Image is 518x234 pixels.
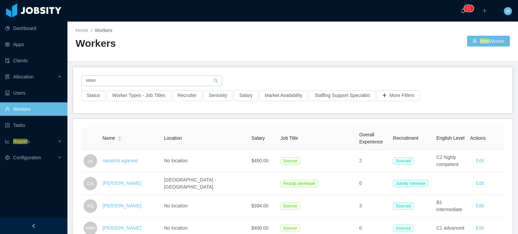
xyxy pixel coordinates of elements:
[5,119,62,132] a: icon: profileTasks
[434,195,467,218] td: B1 intermediate
[118,135,122,140] div: Sort
[164,135,182,141] span: Location
[506,7,510,15] span: H
[76,37,293,51] h2: Workers
[118,138,122,140] i: icon: caret-down
[13,139,30,144] span: s
[5,74,10,79] i: icon: solution
[118,136,122,138] i: icon: caret-up
[469,5,471,12] p: 1
[281,202,300,210] span: Sourcer
[95,28,112,33] span: Workers
[5,86,62,100] a: icon: robotUsers
[107,90,171,101] button: Worker Types - Job Titles
[87,199,93,213] span: RS
[5,38,62,51] a: icon: appstoreApps
[476,203,484,208] a: Edit
[103,203,141,208] a: [PERSON_NAME]
[103,225,141,231] a: [PERSON_NAME]
[434,150,467,172] td: C2 highly competent
[88,154,93,168] span: sa
[259,90,308,101] button: Market Availability
[103,158,138,163] a: sanskriti agarwal
[234,90,258,101] button: Salary
[281,180,318,187] span: Reactjs developer
[436,135,464,141] span: English Level
[5,22,62,35] a: icon: pie-chartDashboard
[476,225,484,231] a: Edit
[464,5,473,12] sup: 11
[5,54,62,67] a: icon: auditClients
[5,102,62,116] a: icon: userWorkers
[461,8,465,13] i: icon: bell
[76,28,88,33] a: Home
[281,225,300,232] span: Sourcer
[91,28,92,33] span: /
[393,157,413,165] span: Sourced
[377,90,420,101] button: icon: plusMore Filters
[356,172,390,195] td: 0
[393,225,416,231] a: Sourced
[172,90,202,101] button: Recruiter
[5,139,10,144] i: icon: line-chart
[356,150,390,172] td: 2
[393,202,413,210] span: Sourced
[161,150,249,172] td: No location
[13,155,41,160] span: Configuration
[252,158,269,163] span: $480.00
[393,225,413,232] span: Sourced
[103,180,141,186] a: [PERSON_NAME]
[103,135,115,142] span: Name
[393,203,416,208] a: Sourced
[393,180,428,187] span: Jobsity Interview
[252,225,269,231] span: $400.00
[467,36,510,46] button: icon: usergroup-addNewWorker
[87,177,94,190] span: GA
[466,5,469,12] p: 1
[13,74,34,79] span: Allocation
[476,180,484,186] a: Edit
[161,172,249,195] td: [GEOGRAPHIC_DATA] - [GEOGRAPHIC_DATA]
[393,180,431,186] a: Jobsity Interview
[309,90,375,101] button: Staffing Support Specialist
[281,135,298,141] span: Job Title
[281,157,300,165] span: Sourcer
[252,203,269,208] span: $394.00
[393,135,418,141] span: Recruitment
[393,158,416,163] a: Sourced
[203,90,232,101] button: Seniority
[356,195,390,218] td: 3
[252,135,265,141] span: Salary
[81,90,106,101] button: Status
[482,8,487,13] i: icon: plus
[213,78,218,83] i: icon: search
[359,132,383,144] span: Overall Experience
[476,158,484,163] a: Edit
[161,195,249,218] td: No location
[13,139,27,144] ah_el_jm_1757639839554: Report
[5,155,10,160] i: icon: setting
[470,135,486,141] span: Actions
